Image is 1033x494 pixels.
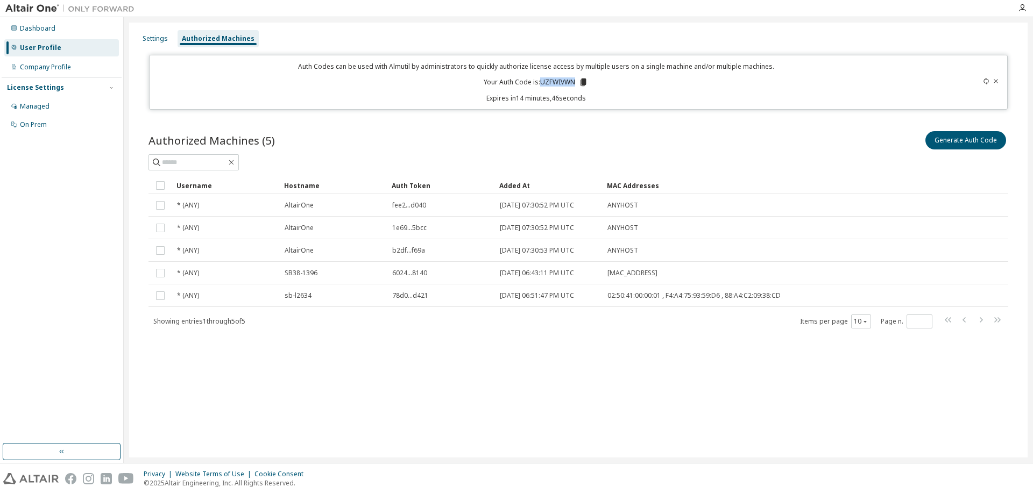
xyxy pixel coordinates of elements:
img: Altair One [5,3,140,14]
span: 6024...8140 [392,269,427,277]
span: * (ANY) [177,224,199,232]
span: AltairOne [285,246,314,255]
span: sb-l2634 [285,291,312,300]
div: Managed [20,102,49,111]
span: [MAC_ADDRESS] [607,269,657,277]
p: Your Auth Code is: UZFWIVWN [484,77,588,87]
span: AltairOne [285,201,314,210]
span: [DATE] 07:30:52 PM UTC [500,224,574,232]
div: On Prem [20,120,47,129]
span: 1e69...5bcc [392,224,427,232]
span: [DATE] 06:51:47 PM UTC [500,291,574,300]
span: [DATE] 07:30:53 PM UTC [500,246,574,255]
div: Added At [499,177,598,194]
div: User Profile [20,44,61,52]
span: AltairOne [285,224,314,232]
div: Website Terms of Use [175,470,254,478]
span: b2df...f69a [392,246,425,255]
div: Privacy [144,470,175,478]
div: Auth Token [392,177,491,194]
button: Generate Auth Code [925,131,1006,149]
div: Cookie Consent [254,470,310,478]
div: Company Profile [20,63,71,71]
span: Authorized Machines (5) [148,133,275,148]
img: facebook.svg [65,473,76,484]
span: ANYHOST [607,201,638,210]
span: 02:50:41:00:00:01 , F4:A4:75:93:59:D6 , 88:A4:C2:09:38:CD [607,291,781,300]
div: License Settings [7,83,64,92]
div: Authorized Machines [182,34,254,43]
span: fee2...d040 [392,201,426,210]
span: Items per page [800,314,871,328]
span: ANYHOST [607,224,638,232]
div: MAC Addresses [607,177,895,194]
p: © 2025 Altair Engineering, Inc. All Rights Reserved. [144,478,310,488]
span: Page n. [881,314,932,328]
button: 10 [854,317,868,326]
span: 78d0...d421 [392,291,428,300]
div: Settings [143,34,168,43]
span: [DATE] 07:30:52 PM UTC [500,201,574,210]
span: ANYHOST [607,246,638,255]
img: altair_logo.svg [3,473,59,484]
p: Expires in 14 minutes, 46 seconds [156,94,917,103]
img: instagram.svg [83,473,94,484]
img: youtube.svg [118,473,134,484]
div: Hostname [284,177,383,194]
span: SB38-1396 [285,269,317,277]
span: * (ANY) [177,246,199,255]
span: Showing entries 1 through 5 of 5 [153,317,245,326]
span: * (ANY) [177,201,199,210]
span: [DATE] 06:43:11 PM UTC [500,269,574,277]
img: linkedin.svg [101,473,112,484]
span: * (ANY) [177,291,199,300]
span: * (ANY) [177,269,199,277]
p: Auth Codes can be used with Almutil by administrators to quickly authorize license access by mult... [156,62,917,71]
div: Dashboard [20,24,55,33]
div: Username [176,177,275,194]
